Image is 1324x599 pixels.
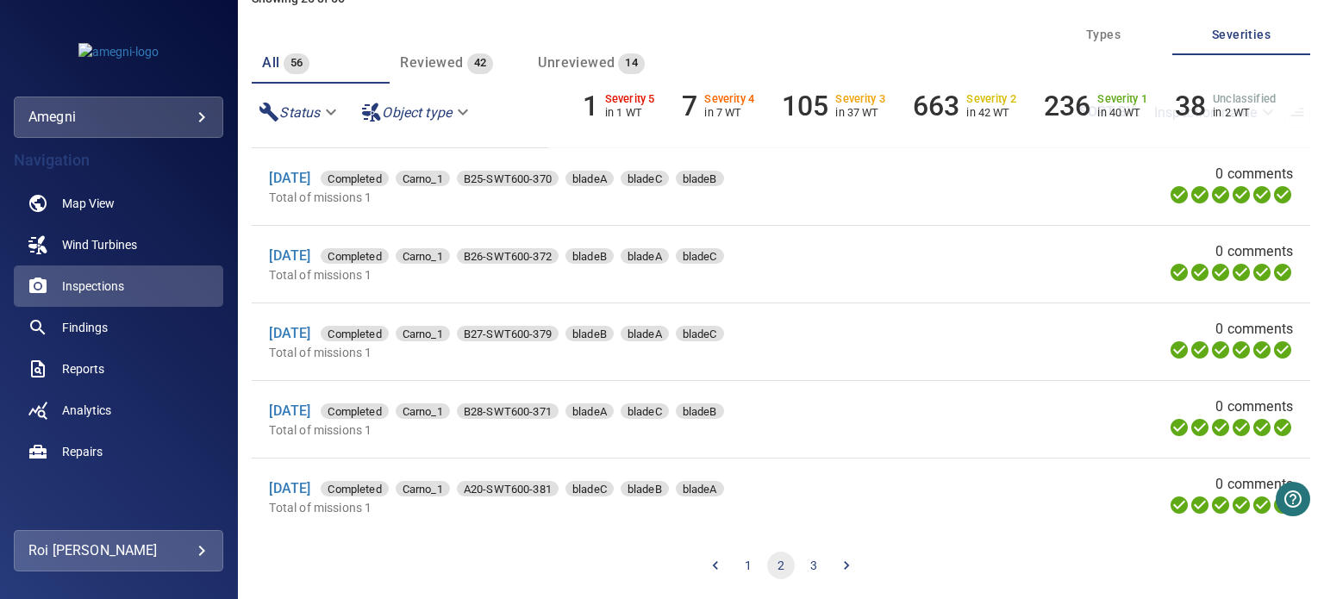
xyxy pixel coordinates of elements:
[396,326,450,343] span: Carno_1
[621,403,669,419] div: bladeC
[1210,184,1231,205] svg: Selecting 100%
[1215,319,1293,340] span: 0 comments
[269,325,310,341] a: [DATE]
[800,552,827,579] button: Go to page 3
[565,481,614,498] span: bladeC
[321,171,388,186] div: Completed
[618,53,645,73] span: 14
[782,90,828,122] h6: 105
[14,152,223,169] h4: Navigation
[62,360,104,377] span: Reports
[62,402,111,419] span: Analytics
[62,278,124,295] span: Inspections
[1183,24,1300,46] span: Severities
[583,90,598,122] h6: 1
[457,481,559,498] span: A20-SWT600-381
[321,403,388,419] div: Completed
[14,431,223,472] a: repairs noActive
[262,54,279,71] span: All
[1272,417,1293,438] svg: Classification 100%
[321,326,388,341] div: Completed
[1044,90,1090,122] h6: 236
[621,248,669,264] div: bladeA
[676,481,724,498] span: bladeA
[62,319,108,336] span: Findings
[269,247,310,264] a: [DATE]
[621,326,669,343] span: bladeA
[382,104,452,121] em: Object type
[966,93,1016,105] h6: Severity 2
[1215,241,1293,262] span: 0 comments
[1169,184,1190,205] svg: Uploading 100%
[284,53,310,73] span: 56
[321,171,388,188] span: Completed
[321,403,388,421] span: Completed
[565,481,614,496] div: bladeC
[1210,417,1231,438] svg: Selecting 100%
[28,103,209,131] div: amegni
[833,552,860,579] button: Go to next page
[676,326,724,343] span: bladeC
[1097,93,1147,105] h6: Severity 1
[621,171,669,186] div: bladeC
[1231,184,1252,205] svg: ML Processing 100%
[835,93,885,105] h6: Severity 3
[913,90,959,122] h6: 663
[1231,262,1252,283] svg: ML Processing 100%
[1213,106,1276,119] p: in 2 WT
[676,171,724,186] div: bladeB
[354,97,479,128] div: Object type
[835,106,885,119] p: in 37 WT
[62,443,103,460] span: Repairs
[676,326,724,341] div: bladeC
[676,248,724,265] span: bladeC
[14,265,223,307] a: inspections active
[583,90,655,122] li: Severity 5
[1210,495,1231,515] svg: Selecting 100%
[1215,396,1293,417] span: 0 comments
[1252,417,1272,438] svg: Matching 100%
[1169,262,1190,283] svg: Uploading 100%
[252,97,347,128] div: Status
[621,171,669,188] span: bladeC
[467,53,494,73] span: 42
[396,326,450,341] div: Carno_1
[396,248,450,265] span: Carno_1
[1190,184,1210,205] svg: Data Formatted 100%
[605,93,655,105] h6: Severity 5
[1252,262,1272,283] svg: Matching 100%
[621,481,669,496] div: bladeB
[1272,340,1293,360] svg: Classification 100%
[457,248,559,264] div: B26-SWT600-372
[269,170,310,186] a: [DATE]
[1169,495,1190,515] svg: Uploading 100%
[966,106,1016,119] p: in 42 WT
[14,307,223,348] a: findings noActive
[14,348,223,390] a: reports noActive
[565,171,614,188] span: bladeA
[269,266,947,284] p: Total of missions 1
[321,248,388,265] span: Completed
[1272,495,1293,515] svg: Classification 100%
[1213,93,1276,105] h6: Unclassified
[676,248,724,264] div: bladeC
[1215,474,1293,495] span: 0 comments
[676,171,724,188] span: bladeB
[1190,495,1210,515] svg: Data Formatted 100%
[1231,417,1252,438] svg: ML Processing 100%
[457,481,559,496] div: A20-SWT600-381
[78,43,159,60] img: amegni-logo
[621,481,669,498] span: bladeB
[457,171,559,186] div: B25-SWT600-370
[704,93,754,105] h6: Severity 4
[1210,262,1231,283] svg: Selecting 100%
[62,195,115,212] span: Map View
[676,403,724,419] div: bladeB
[396,248,450,264] div: Carno_1
[396,171,450,188] span: Carno_1
[457,171,559,188] span: B25-SWT600-370
[565,326,614,343] span: bladeB
[621,403,669,421] span: bladeC
[565,248,614,265] span: bladeB
[1231,495,1252,515] svg: ML Processing 100%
